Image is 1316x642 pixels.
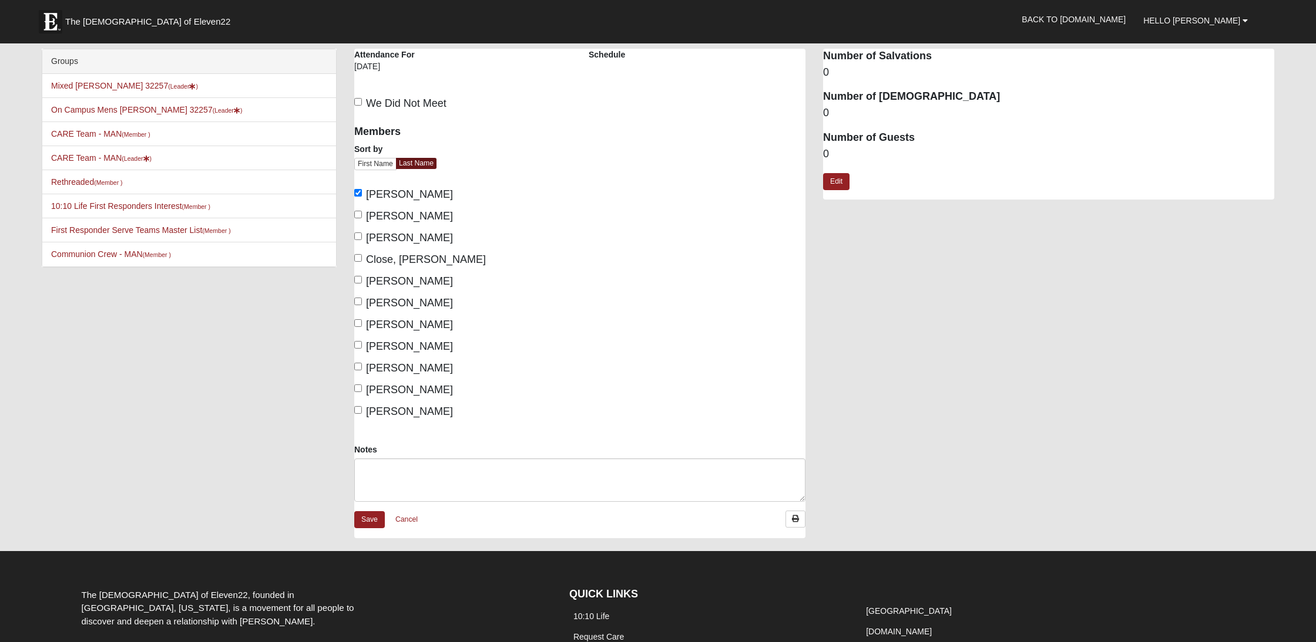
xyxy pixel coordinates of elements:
[1143,16,1240,25] span: Hello [PERSON_NAME]
[823,49,1274,64] dt: Number of Salvations
[388,511,425,529] a: Cancel
[354,126,571,138] h4: Members
[569,588,844,601] h4: QUICK LINKS
[33,4,268,33] a: The [DEMOGRAPHIC_DATA] of Eleven22
[42,49,336,74] div: Groups
[94,179,122,186] small: (Member )
[573,611,610,621] a: 10:10 Life
[589,49,625,60] label: Schedule
[122,131,150,138] small: (Member )
[823,130,1274,146] dt: Number of Guests
[51,177,123,187] a: Rethreaded(Member )
[785,511,805,528] a: Print Attendance Roster
[396,158,437,169] a: Last Name
[823,173,850,190] a: Edit
[202,227,230,234] small: (Member )
[182,203,210,210] small: (Member )
[354,276,362,283] input: [PERSON_NAME]
[168,83,198,90] small: (Leader )
[354,189,362,197] input: [PERSON_NAME]
[366,362,453,374] span: [PERSON_NAME]
[354,511,385,528] a: Save
[354,298,362,305] input: [PERSON_NAME]
[143,251,171,258] small: (Member )
[51,129,150,138] a: CARE Team - MAN(Member )
[354,158,397,170] a: First Name
[213,107,243,114] small: (Leader )
[354,341,362,349] input: [PERSON_NAME]
[823,106,1274,121] dd: 0
[366,232,453,244] span: [PERSON_NAME]
[354,60,454,80] div: [DATE]
[354,232,362,240] input: [PERSON_NAME]
[366,275,453,287] span: [PERSON_NAME]
[51,105,242,114] a: On Campus Mens [PERSON_NAME] 32257(Leader)
[354,211,362,218] input: [PERSON_NAME]
[354,363,362,370] input: [PERSON_NAME]
[51,225,231,235] a: First Responder Serve Teams Master List(Member )
[354,384,362,392] input: [PERSON_NAME]
[366,210,453,222] span: [PERSON_NAME]
[354,444,377,455] label: Notes
[122,155,152,162] small: (Leader )
[354,319,362,327] input: [PERSON_NAME]
[65,16,230,28] span: The [DEMOGRAPHIC_DATA] of Eleven22
[354,49,415,60] label: Attendance For
[354,406,362,414] input: [PERSON_NAME]
[823,147,1274,162] dd: 0
[354,98,362,106] input: We Did Not Meet
[823,89,1274,104] dt: Number of [DEMOGRAPHIC_DATA]
[366,97,446,109] span: We Did Not Meet
[366,319,453,330] span: [PERSON_NAME]
[366,188,453,200] span: [PERSON_NAME]
[354,254,362,262] input: Close, [PERSON_NAME]
[51,249,171,259] a: Communion Crew - MAN(Member )
[51,201,210,211] a: 10:10 Life First Responders Interest(Member )
[366,384,453,396] span: [PERSON_NAME]
[823,65,1274,80] dd: 0
[366,340,453,352] span: [PERSON_NAME]
[1013,5,1134,34] a: Back to [DOMAIN_NAME]
[354,143,382,155] label: Sort by
[366,406,453,417] span: [PERSON_NAME]
[51,81,198,90] a: Mixed [PERSON_NAME] 32257(Leader)
[39,10,62,33] img: Eleven22 logo
[866,606,952,616] a: [GEOGRAPHIC_DATA]
[366,254,486,265] span: Close, [PERSON_NAME]
[1134,6,1257,35] a: Hello [PERSON_NAME]
[51,153,152,163] a: CARE Team - MAN(Leader)
[366,297,453,309] span: [PERSON_NAME]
